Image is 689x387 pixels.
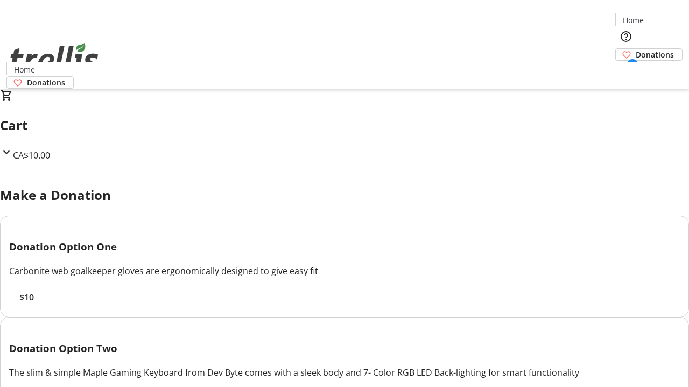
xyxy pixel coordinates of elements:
[615,48,683,61] a: Donations
[636,49,674,60] span: Donations
[615,61,637,82] button: Cart
[9,239,680,254] h3: Donation Option One
[19,291,34,304] span: $10
[616,15,650,26] a: Home
[6,31,102,85] img: Orient E2E Organization xAzyWartfJ's Logo
[13,149,50,161] span: CA$10.00
[615,26,637,47] button: Help
[14,64,35,75] span: Home
[9,264,680,277] div: Carbonite web goalkeeper gloves are ergonomically designed to give easy fit
[9,291,44,304] button: $10
[9,366,680,379] div: The slim & simple Maple Gaming Keyboard from Dev Byte comes with a sleek body and 7- Color RGB LE...
[623,15,644,26] span: Home
[7,64,41,75] a: Home
[27,77,65,88] span: Donations
[9,341,680,356] h3: Donation Option Two
[6,76,74,89] a: Donations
